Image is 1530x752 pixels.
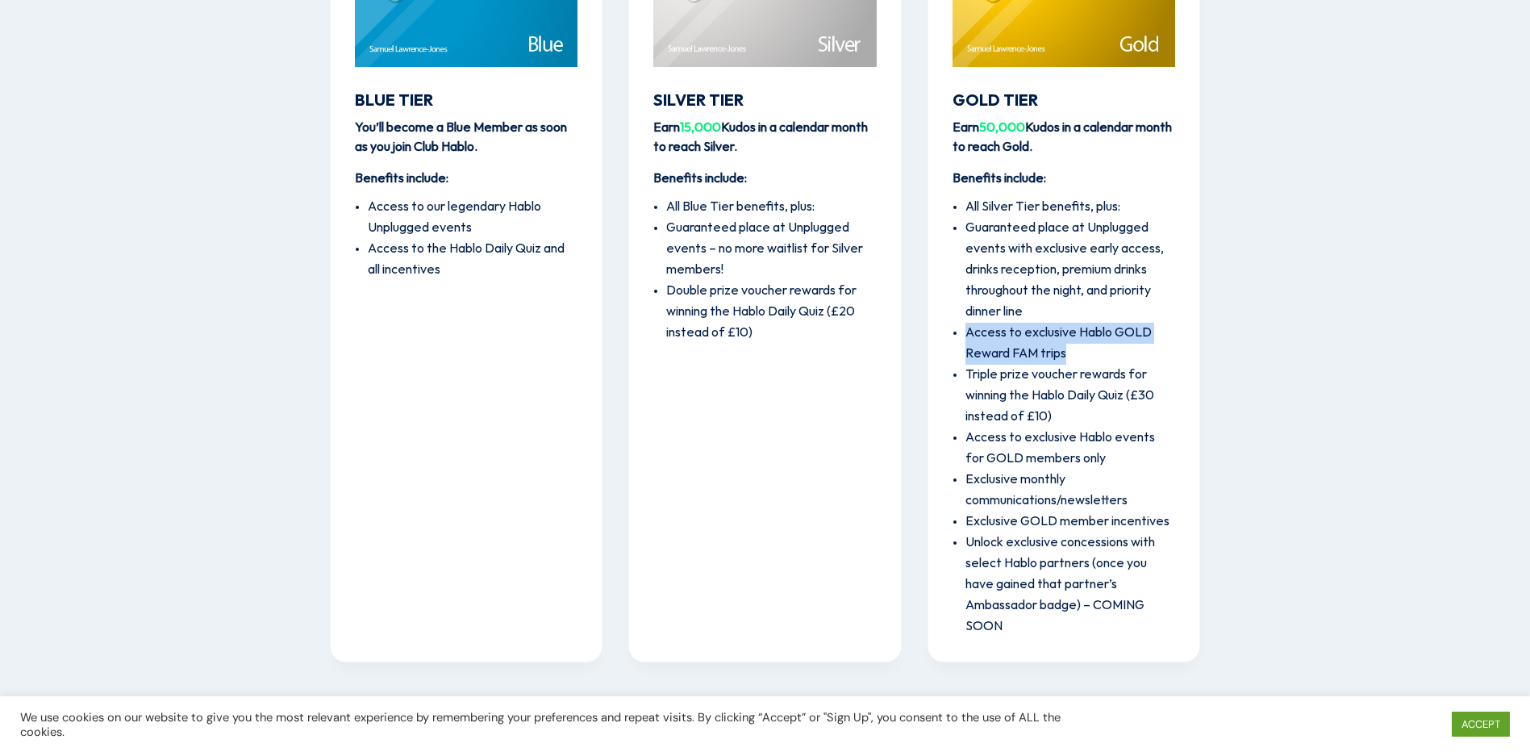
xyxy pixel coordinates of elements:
strong: Earn Kudos in a calendar month to reach Silver. [653,121,868,154]
strong: Benefits include: [653,172,747,186]
li: Guaranteed place at Unplugged events with exclusive early access, drinks reception, premium drink... [965,218,1175,323]
li: Exclusive monthly communications/newsletters [965,470,1175,512]
li: Access to our legendary Hablo Unplugged events [368,197,577,239]
a: ACCEPT [1452,712,1510,737]
strong: You’ll become a Blue Member as soon as you join Club Hablo. [355,121,567,154]
li: Guaranteed place at Unplugged events – no more waitlist for Silver members! [666,218,876,281]
strong: Earn Kudos in a calendar month to reach Gold. [953,121,1172,154]
li: Access to exclusive Hablo GOLD Reward FAM trips [965,323,1175,365]
li: Unlock exclusive concessions with select Hablo partners (once you have gained that partner’s Amba... [965,533,1175,637]
span: Silver Tier [653,92,744,110]
div: We use cookies on our website to give you the most relevant experience by remembering your prefer... [20,710,1063,739]
li: Access to the Hablo Daily Quiz and all incentives [368,239,577,281]
span: 15,000 [680,121,721,135]
strong: Benefits include: [355,172,448,186]
li: All Silver Tier benefits, plus: [965,197,1175,218]
span: 50,000 [979,121,1025,135]
li: Access to exclusive Hablo events for GOLD members only [965,428,1175,470]
li: Exclusive GOLD member incentives [965,512,1175,533]
strong: Benefits include: [953,172,1046,186]
span: Gold Tier [953,92,1038,110]
li: Triple prize voucher rewards for winning the Hablo Daily Quiz (£30 instead of £10) [965,365,1175,428]
span: Blue Tier [355,92,433,110]
li: All Blue Tier benefits, plus: [666,197,876,218]
li: Double prize voucher rewards for winning the Hablo Daily Quiz (£20 instead of £10) [666,281,876,344]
